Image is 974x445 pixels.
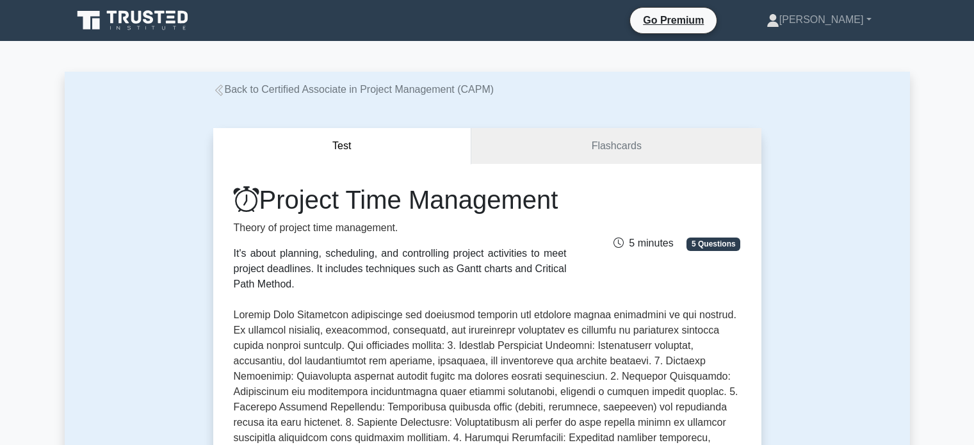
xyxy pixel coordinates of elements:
[234,184,567,215] h1: Project Time Management
[213,84,494,95] a: Back to Certified Associate in Project Management (CAPM)
[471,128,761,165] a: Flashcards
[686,238,740,250] span: 5 Questions
[234,246,567,292] div: It's about planning, scheduling, and controlling project activities to meet project deadlines. It...
[635,12,711,28] a: Go Premium
[613,238,673,248] span: 5 minutes
[213,128,472,165] button: Test
[234,220,567,236] p: Theory of project time management.
[736,7,902,33] a: [PERSON_NAME]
